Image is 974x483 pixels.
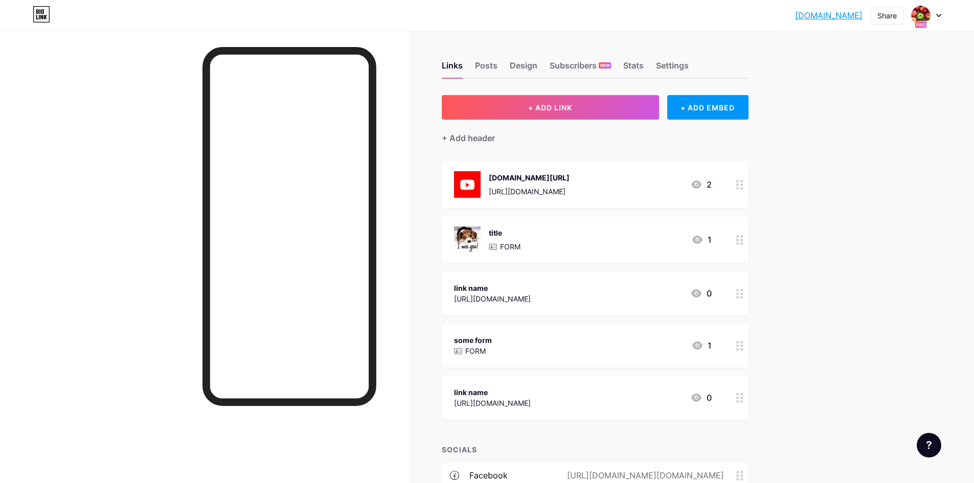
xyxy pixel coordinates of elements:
div: facebook [469,469,508,481]
div: 0 [690,287,712,300]
div: Subscribers [550,59,611,78]
div: SOCIALS [442,444,749,455]
div: [URL][DOMAIN_NAME] [454,398,531,408]
div: Settings [656,59,689,78]
span: + ADD LINK [528,103,572,112]
button: + ADD LINK [442,95,659,120]
div: + Add header [442,132,495,144]
div: [URL][DOMAIN_NAME][DOMAIN_NAME] [551,469,736,481]
div: Posts [475,59,497,78]
p: FORM [465,346,486,356]
div: 1 [691,234,712,246]
div: some form [454,335,492,346]
p: FORM [500,241,520,252]
div: Design [510,59,537,78]
div: 0 [690,392,712,404]
div: 2 [690,178,712,191]
div: link name [454,283,531,293]
div: Share [877,10,897,21]
img: youtube.com/ [454,171,481,198]
div: Stats [623,59,644,78]
div: [DOMAIN_NAME][URL] [489,172,570,183]
span: NEW [600,62,610,68]
div: [URL][DOMAIN_NAME] [489,186,570,197]
div: link name [454,387,531,398]
a: [DOMAIN_NAME] [795,9,863,21]
div: Links [442,59,463,78]
img: bidingtone [911,6,931,25]
div: [URL][DOMAIN_NAME] [454,293,531,304]
img: title [454,226,481,253]
div: + ADD EMBED [667,95,749,120]
div: 1 [691,339,712,352]
div: title [489,227,520,238]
